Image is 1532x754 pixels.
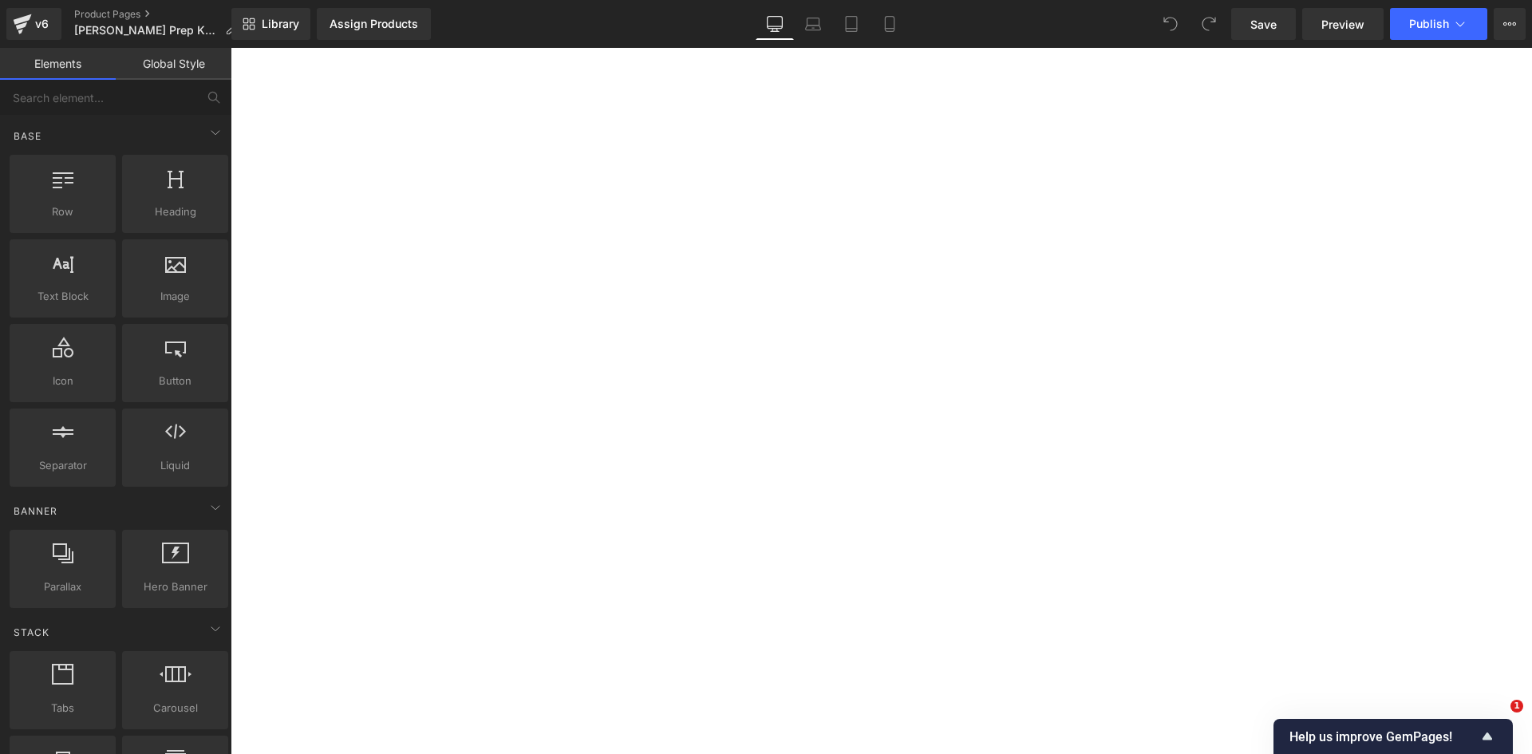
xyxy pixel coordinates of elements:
span: Button [127,373,223,389]
span: Parallax [14,578,111,595]
button: Undo [1155,8,1187,40]
button: Redo [1193,8,1225,40]
iframe: Intercom live chat [1478,700,1516,738]
span: Save [1250,16,1277,33]
a: Preview [1302,8,1384,40]
div: Assign Products [330,18,418,30]
a: Product Pages [74,8,249,21]
span: Stack [12,625,51,640]
span: Publish [1409,18,1449,30]
button: Publish [1390,8,1487,40]
span: Separator [14,457,111,474]
span: Hero Banner [127,578,223,595]
span: Heading [127,203,223,220]
span: Text Block [14,288,111,305]
span: Banner [12,503,59,519]
span: Base [12,128,43,144]
span: Icon [14,373,111,389]
span: Library [262,17,299,31]
a: Mobile [871,8,909,40]
a: Global Style [116,48,231,80]
button: Show survey - Help us improve GemPages! [1289,727,1497,746]
span: Row [14,203,111,220]
a: Desktop [756,8,794,40]
span: Preview [1321,16,1364,33]
button: More [1494,8,1526,40]
a: New Library [231,8,310,40]
span: Tabs [14,700,111,716]
span: Carousel [127,700,223,716]
span: Liquid [127,457,223,474]
div: v6 [32,14,52,34]
span: Image [127,288,223,305]
span: Help us improve GemPages! [1289,729,1478,744]
a: v6 [6,8,61,40]
span: [PERSON_NAME] Prep Knife [74,24,219,37]
a: Tablet [832,8,871,40]
span: 1 [1510,700,1523,713]
a: Laptop [794,8,832,40]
